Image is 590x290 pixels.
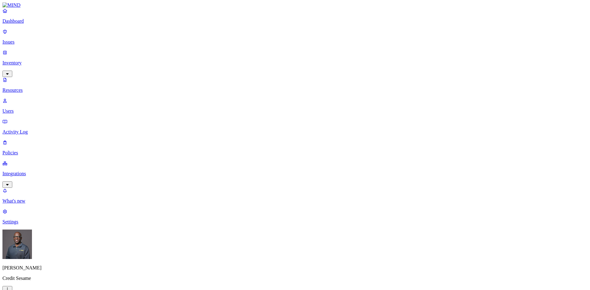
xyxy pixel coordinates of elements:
[2,219,588,225] p: Settings
[2,171,588,176] p: Integrations
[2,18,588,24] p: Dashboard
[2,87,588,93] p: Resources
[2,39,588,45] p: Issues
[2,230,32,259] img: Gregory Thomas
[2,265,588,271] p: [PERSON_NAME]
[2,108,588,114] p: Users
[2,150,588,156] p: Policies
[2,129,588,135] p: Activity Log
[2,2,21,8] img: MIND
[2,60,588,66] p: Inventory
[2,276,588,281] p: Credit Sesame
[2,198,588,204] p: What's new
